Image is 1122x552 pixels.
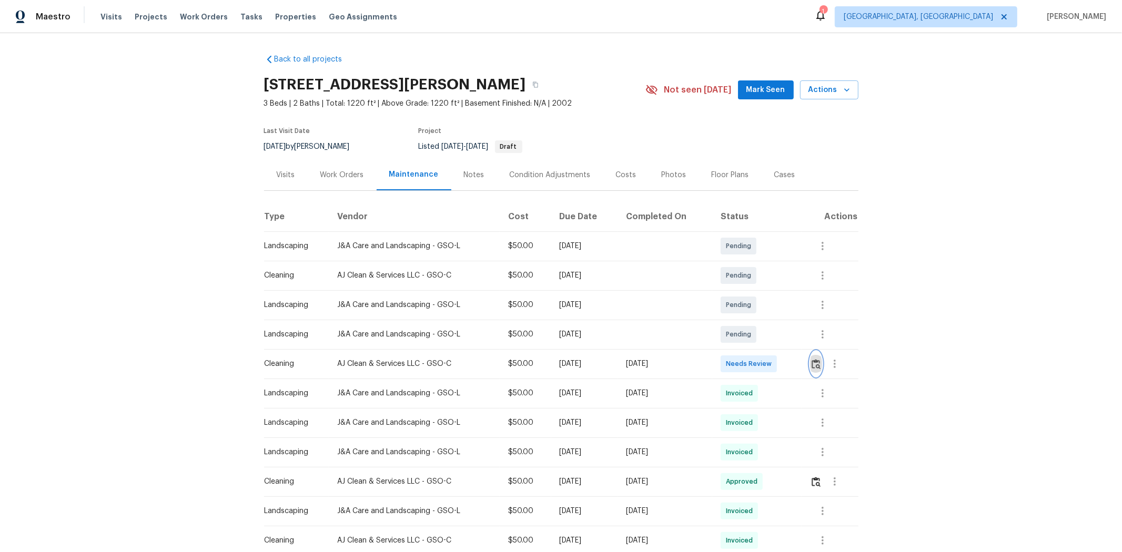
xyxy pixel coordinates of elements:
div: Landscaping [265,300,320,310]
div: [DATE] [560,417,610,428]
div: $50.00 [508,535,543,546]
div: [DATE] [560,476,610,487]
div: by [PERSON_NAME] [264,140,362,153]
div: Cleaning [265,476,320,487]
button: Mark Seen [738,80,794,100]
span: Visits [100,12,122,22]
span: Geo Assignments [329,12,397,22]
span: Needs Review [726,359,776,369]
div: $50.00 [508,388,543,398]
span: Pending [726,270,755,281]
th: Completed On [618,202,713,231]
div: [DATE] [560,300,610,310]
div: J&A Care and Landscaping - GSO-L [337,329,491,340]
div: Landscaping [265,506,320,516]
span: - [442,143,489,150]
div: [DATE] [626,388,704,398]
div: J&A Care and Landscaping - GSO-L [337,447,491,457]
div: [DATE] [560,535,610,546]
span: Projects [135,12,167,22]
h2: [STREET_ADDRESS][PERSON_NAME] [264,79,526,90]
th: Vendor [329,202,500,231]
span: Draft [496,144,521,150]
div: [DATE] [626,417,704,428]
div: Cleaning [265,270,320,281]
div: $50.00 [508,476,543,487]
div: 1 [820,6,827,17]
th: Status [712,202,802,231]
div: Maintenance [389,169,439,180]
span: Listed [419,143,522,150]
button: Actions [800,80,858,100]
div: Landscaping [265,388,320,398]
th: Type [264,202,329,231]
div: J&A Care and Landscaping - GSO-L [337,417,491,428]
span: [DATE] [467,143,489,150]
div: AJ Clean & Services LLC - GSO-C [337,270,491,281]
div: Landscaping [265,447,320,457]
img: Review Icon [812,359,821,369]
span: Not seen [DATE] [664,85,732,95]
div: [DATE] [626,447,704,457]
div: Landscaping [265,241,320,251]
div: Notes [464,170,484,180]
span: Properties [275,12,316,22]
div: $50.00 [508,506,543,516]
div: $50.00 [508,417,543,428]
div: [DATE] [626,359,704,369]
div: Costs [616,170,636,180]
span: [DATE] [442,143,464,150]
span: Last Visit Date [264,128,310,134]
span: Invoiced [726,535,757,546]
span: Invoiced [726,506,757,516]
th: Cost [500,202,551,231]
div: $50.00 [508,447,543,457]
span: Pending [726,300,755,310]
div: Cleaning [265,535,320,546]
div: [DATE] [626,506,704,516]
div: [DATE] [560,329,610,340]
div: Floor Plans [712,170,749,180]
span: Mark Seen [746,84,785,97]
div: J&A Care and Landscaping - GSO-L [337,241,491,251]
div: $50.00 [508,359,543,369]
div: J&A Care and Landscaping - GSO-L [337,388,491,398]
div: Photos [662,170,686,180]
div: $50.00 [508,270,543,281]
span: [GEOGRAPHIC_DATA], [GEOGRAPHIC_DATA] [844,12,993,22]
span: Maestro [36,12,70,22]
div: [DATE] [560,359,610,369]
div: [DATE] [560,506,610,516]
div: J&A Care and Landscaping - GSO-L [337,506,491,516]
div: Landscaping [265,329,320,340]
span: Work Orders [180,12,228,22]
div: J&A Care and Landscaping - GSO-L [337,300,491,310]
span: Pending [726,329,755,340]
div: $50.00 [508,241,543,251]
div: [DATE] [560,447,610,457]
span: Invoiced [726,388,757,398]
div: AJ Clean & Services LLC - GSO-C [337,476,491,487]
div: Work Orders [320,170,364,180]
img: Review Icon [812,477,821,487]
span: Invoiced [726,447,757,457]
span: Invoiced [726,417,757,428]
span: Actions [808,84,850,97]
th: Due Date [551,202,618,231]
div: [DATE] [626,535,704,546]
span: [PERSON_NAME] [1043,12,1106,22]
div: AJ Clean & Services LLC - GSO-C [337,535,491,546]
div: Landscaping [265,417,320,428]
th: Actions [802,202,858,231]
a: Back to all projects [264,54,365,65]
button: Review Icon [810,351,822,376]
div: [DATE] [626,476,704,487]
div: Cases [774,170,795,180]
div: Condition Adjustments [510,170,591,180]
div: [DATE] [560,241,610,251]
div: $50.00 [508,329,543,340]
div: Cleaning [265,359,320,369]
div: [DATE] [560,388,610,398]
span: 3 Beds | 2 Baths | Total: 1220 ft² | Above Grade: 1220 ft² | Basement Finished: N/A | 2002 [264,98,645,109]
span: Approved [726,476,762,487]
